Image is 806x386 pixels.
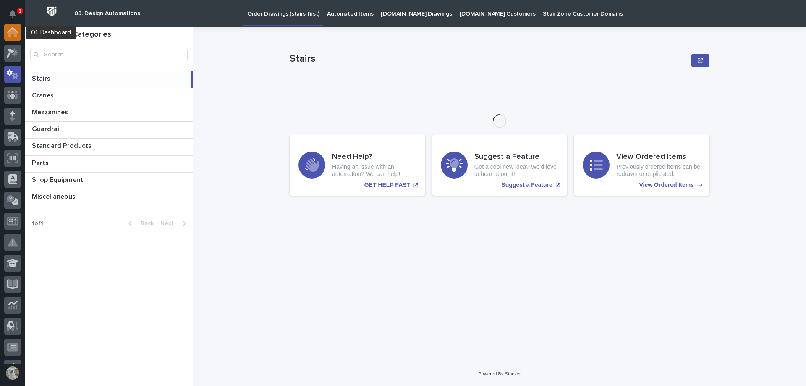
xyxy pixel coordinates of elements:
input: Search [30,48,188,61]
p: Previously ordered items can be redrawn or duplicated. [616,163,701,178]
span: Next [160,221,179,226]
p: Guardrail [32,123,63,133]
p: View Ordered Items [639,181,694,189]
p: GET HELP FAST [364,181,410,189]
p: Parts [32,158,50,167]
button: Next [157,220,193,227]
p: Got a cool new idea? We'd love to hear about it! [474,163,559,178]
img: Workspace Logo [44,4,60,19]
p: Cranes [32,90,55,100]
a: Suggest a Feature [432,134,568,196]
a: CranesCranes [25,88,193,105]
a: MezzaninesMezzanines [25,105,193,122]
p: Suggest a Feature [501,181,552,189]
p: 1 of 1 [25,213,50,234]
h1: Automation Categories [30,30,188,39]
p: Having an issue with an automation? We can help! [332,163,416,178]
a: GuardrailGuardrail [25,122,193,139]
a: GET HELP FAST [290,134,425,196]
h2: 03. Design Automations [74,10,140,17]
h3: Need Help? [332,152,416,162]
h3: View Ordered Items [616,152,701,162]
p: Stairs [32,73,52,83]
p: Mezzanines [32,107,70,116]
p: Standard Products [32,140,93,150]
span: Back [136,221,154,226]
a: Shop EquipmentShop Equipment [25,173,193,189]
a: Powered By Stacker [478,371,521,376]
a: MiscellaneousMiscellaneous [25,189,193,206]
h3: Suggest a Feature [474,152,559,162]
p: 1 [18,8,21,14]
a: StairsStairs [25,71,193,88]
a: PartsParts [25,156,193,173]
a: Standard ProductsStandard Products [25,139,193,155]
button: Notifications [4,5,21,23]
div: Notifications1 [10,10,21,24]
p: Shop Equipment [32,174,85,184]
button: users-avatar [4,364,21,382]
a: View Ordered Items [574,134,709,196]
p: Miscellaneous [32,191,77,201]
button: Back [122,220,157,227]
p: Stairs [290,53,688,65]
